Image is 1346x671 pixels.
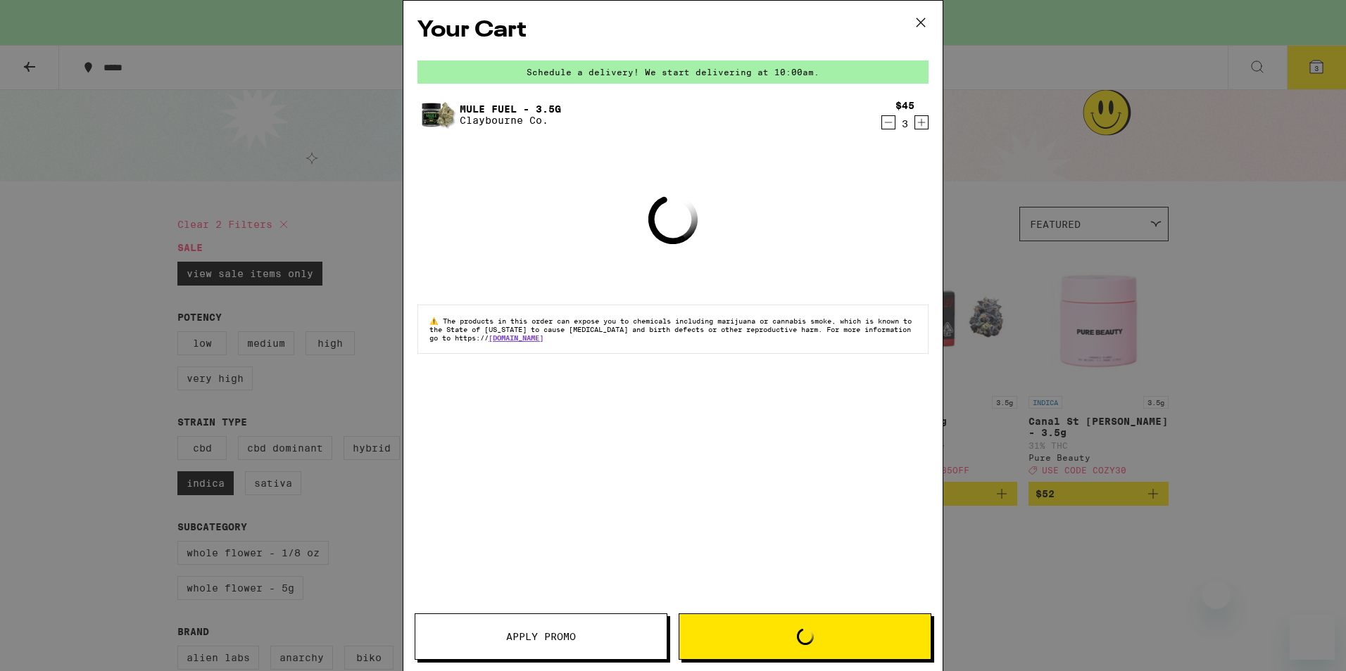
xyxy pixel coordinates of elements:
h2: Your Cart [417,15,929,46]
button: Decrement [881,115,895,129]
p: Claybourne Co. [460,115,561,126]
iframe: Button to launch messaging window [1290,615,1335,660]
a: Mule Fuel - 3.5g [460,103,561,115]
iframe: Close message [1202,581,1231,609]
button: Increment [914,115,929,129]
button: Apply Promo [415,613,667,660]
span: ⚠️ [429,317,443,325]
a: [DOMAIN_NAME] [489,333,543,342]
div: $45 [895,100,914,111]
img: Mule Fuel - 3.5g [417,95,457,134]
span: Apply Promo [506,632,576,641]
div: Schedule a delivery! We start delivering at 10:00am. [417,60,929,84]
span: The products in this order can expose you to chemicals including marijuana or cannabis smoke, whi... [429,317,912,342]
div: 3 [895,118,914,129]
